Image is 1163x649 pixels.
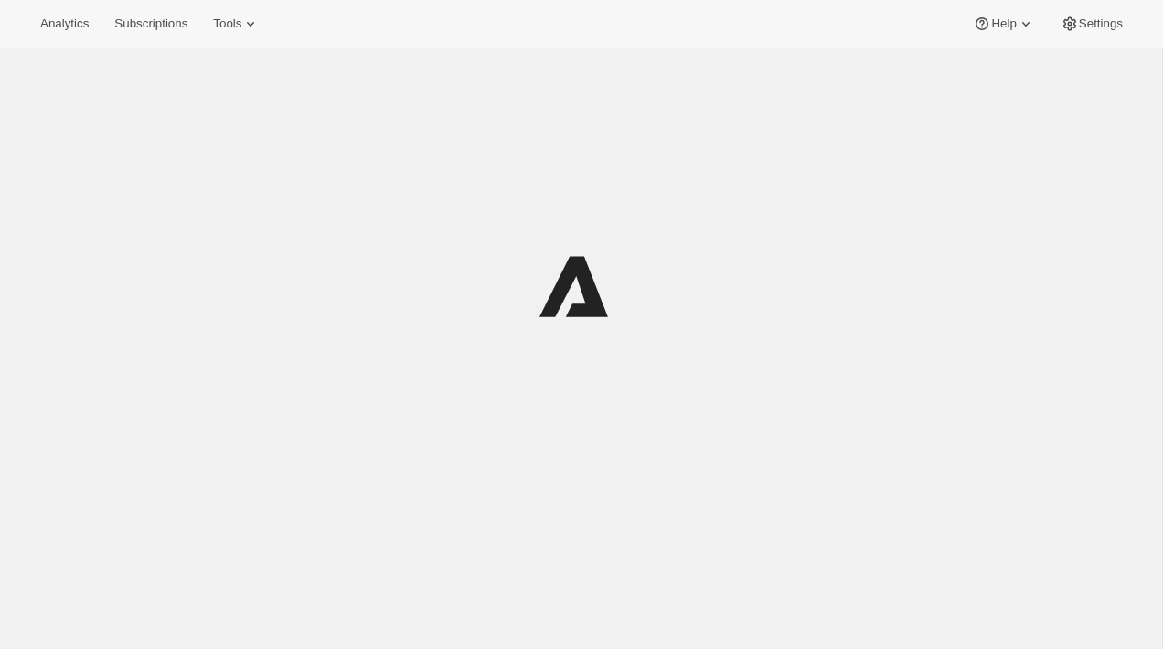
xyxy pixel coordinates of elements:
button: Help [962,11,1045,37]
button: Subscriptions [103,11,198,37]
span: Settings [1079,16,1123,31]
button: Settings [1050,11,1134,37]
button: Analytics [29,11,100,37]
span: Tools [213,16,241,31]
span: Subscriptions [114,16,187,31]
span: Help [991,16,1016,31]
span: Analytics [40,16,89,31]
button: Tools [202,11,271,37]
